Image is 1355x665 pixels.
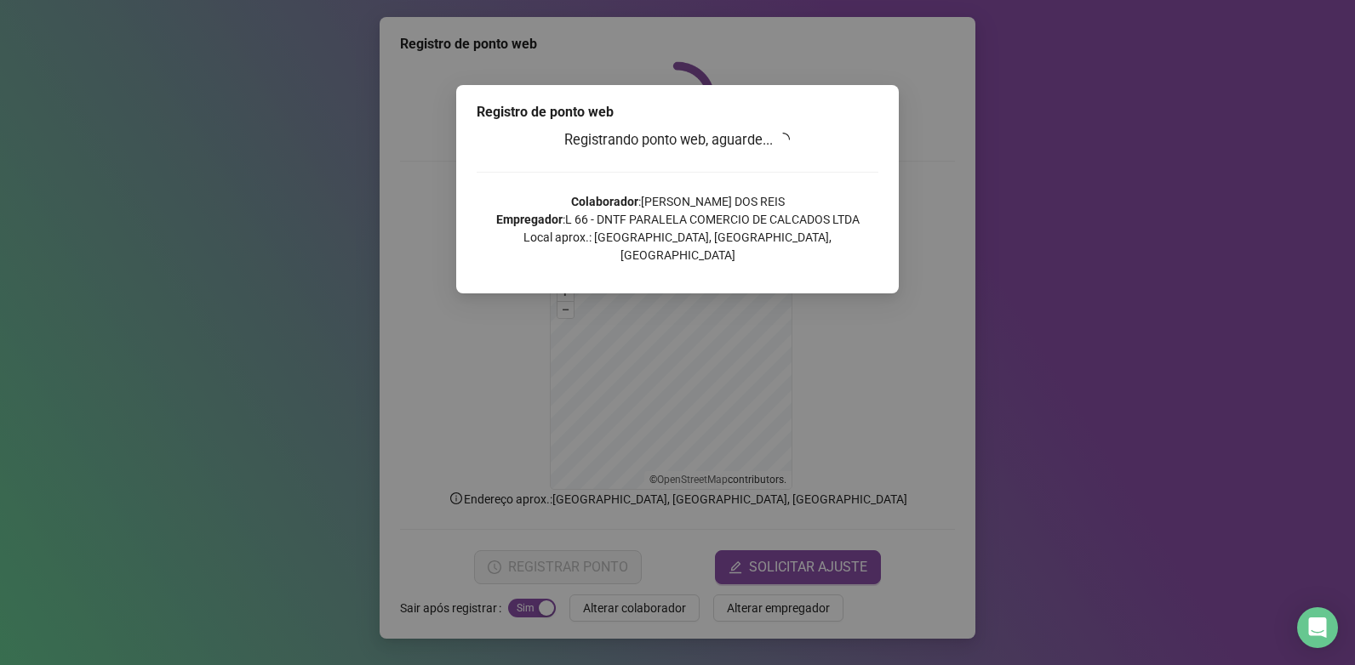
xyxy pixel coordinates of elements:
[571,195,638,208] strong: Colaborador
[477,129,878,151] h3: Registrando ponto web, aguarde...
[477,193,878,264] p: : [PERSON_NAME] DOS REIS : L 66 - DNTF PARALELA COMERCIO DE CALCADOS LTDA Local aprox.: [GEOGRAPH...
[496,213,563,226] strong: Empregador
[477,102,878,122] div: Registro de ponto web
[776,132,792,147] span: loading
[1297,607,1338,648] div: Open Intercom Messenger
